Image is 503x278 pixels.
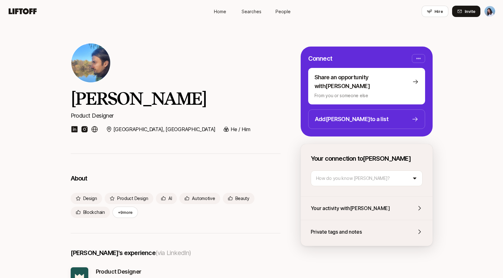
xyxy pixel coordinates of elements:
[168,195,172,202] p: AI
[308,109,425,129] button: Add[PERSON_NAME]to a list
[71,43,110,82] img: Alex Beltechi
[117,195,148,202] p: Product Design
[112,207,138,218] button: +9more
[452,6,480,17] button: Invite
[484,6,495,17] img: Dan Tase
[71,111,281,120] p: Product Designer
[71,174,281,183] p: About
[83,195,97,202] p: Design
[267,6,299,17] a: People
[71,248,191,257] p: [PERSON_NAME] 's experience
[231,125,250,133] p: He / Him
[71,125,78,133] img: linkedin-logo
[81,125,88,133] img: instagram-logo
[315,115,389,124] p: Add [PERSON_NAME] to a list
[113,125,216,133] p: [GEOGRAPHIC_DATA], [GEOGRAPHIC_DATA]
[96,267,281,276] p: Product Designer
[242,8,261,15] span: Searches
[192,195,215,202] p: Automotive
[235,195,249,202] p: Beauty
[308,54,332,63] p: Connect
[311,228,362,236] p: Private tags and notes
[205,6,236,17] a: Home
[465,8,475,14] span: Invite
[214,8,226,15] span: Home
[71,88,281,109] h2: [PERSON_NAME]
[311,154,411,163] p: Your connection to [PERSON_NAME]
[314,73,410,91] p: Share an opportunity with [PERSON_NAME]
[484,6,495,17] button: Dan Tase
[276,8,291,15] span: People
[435,8,443,14] span: Hire
[91,125,98,133] img: custom-logo
[308,68,425,104] button: Share an opportunity with[PERSON_NAME]From you or someone else
[314,92,419,99] p: From you or someone else
[422,6,448,17] button: Hire
[156,249,191,257] span: (via LinkedIn)
[311,204,390,212] p: Your activity with [PERSON_NAME]
[236,6,267,17] a: Searches
[83,208,105,216] p: Blockchain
